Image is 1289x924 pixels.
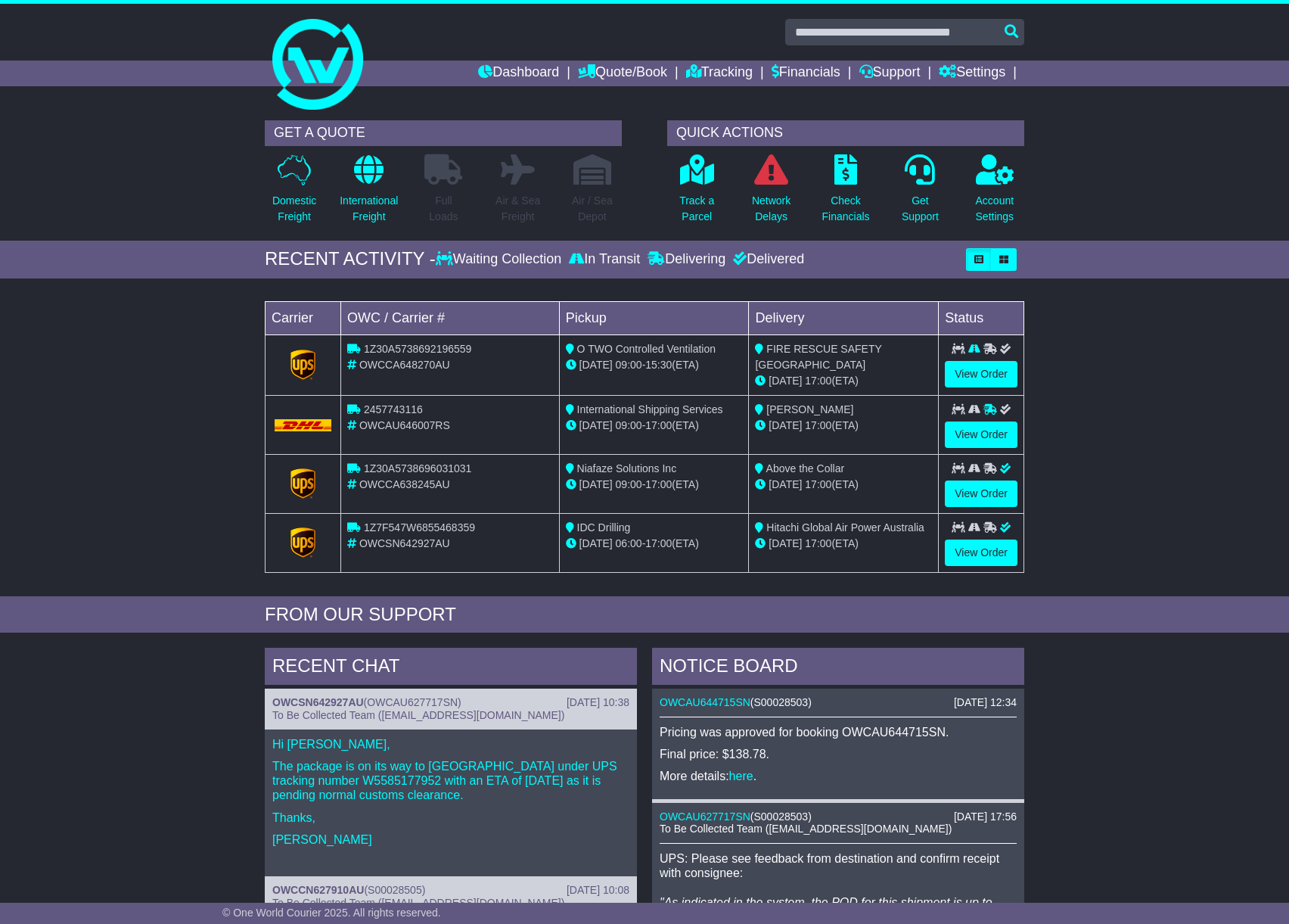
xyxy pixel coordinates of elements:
[478,61,559,86] a: Dashboard
[660,725,1017,739] p: Pricing was approved for booking OWCAU644715SN.
[945,481,1017,507] a: View Order
[822,154,871,233] a: CheckFinancials
[359,478,450,490] span: OWCCA638245AU
[290,350,316,380] img: GetCarrierServiceLogo
[364,403,423,415] span: 2457743116
[751,154,791,233] a: NetworkDelays
[805,537,831,549] span: 17:00
[652,648,1024,689] div: NOTICE BOARD
[755,536,932,552] div: (ETA)
[424,193,462,225] p: Full Loads
[752,193,790,225] p: Network Delays
[275,419,331,431] img: DHL.png
[567,696,629,709] div: [DATE] 10:38
[272,193,316,225] p: Domestic Freight
[766,521,924,534] span: Hitachi Global Air Power Australia
[766,462,845,474] span: Above the Collar
[755,418,932,434] div: (ETA)
[359,419,450,431] span: OWCAU646007RS
[954,810,1017,823] div: [DATE] 17:56
[660,769,1017,783] p: More details: .
[939,301,1024,334] td: Status
[945,540,1017,566] a: View Order
[645,359,672,371] span: 15:30
[272,709,564,721] span: To Be Collected Team ([EMAIL_ADDRESS][DOMAIN_NAME])
[567,884,629,897] div: [DATE] 10:08
[976,193,1014,225] p: Account Settings
[272,884,364,896] a: OWCCN627910AU
[660,696,1017,709] div: ( )
[265,648,637,689] div: RECENT CHAT
[272,810,629,825] p: Thanks,
[729,251,804,268] div: Delivered
[272,154,317,233] a: DomesticFreight
[579,419,613,431] span: [DATE]
[660,810,1017,823] div: ( )
[272,737,629,751] p: Hi [PERSON_NAME],
[272,832,629,847] p: [PERSON_NAME]
[679,154,715,233] a: Track aParcel
[565,251,644,268] div: In Transit
[572,193,613,225] p: Air / Sea Depot
[265,120,622,146] div: GET A QUOTE
[341,301,560,334] td: OWC / Carrier #
[954,696,1017,709] div: [DATE] 12:34
[901,154,940,233] a: GetSupport
[645,478,672,490] span: 17:00
[660,896,992,923] em: "As indicated in the system, the POD for this shipment is up to date. The consignee is doing PPW ...
[769,537,802,549] span: [DATE]
[645,537,672,549] span: 17:00
[805,419,831,431] span: 17:00
[578,61,667,86] a: Quote/Book
[566,477,743,493] div: - (ETA)
[755,343,881,371] span: FIRE RESCUE SAFETY [GEOGRAPHIC_DATA]
[755,373,932,389] div: (ETA)
[660,747,1017,761] p: Final price: $138.78.
[364,343,471,355] span: 1Z30A5738692196559
[945,422,1017,448] a: View Order
[859,61,921,86] a: Support
[769,419,802,431] span: [DATE]
[495,193,540,225] p: Air & Sea Freight
[579,537,613,549] span: [DATE]
[577,343,716,355] span: O TWO Controlled Ventilation
[359,537,450,549] span: OWCSN642927AU
[559,301,749,334] td: Pickup
[769,375,802,387] span: [DATE]
[679,193,714,225] p: Track a Parcel
[340,193,398,225] p: International Freight
[579,359,613,371] span: [DATE]
[566,357,743,373] div: - (ETA)
[577,521,631,534] span: IDC Drilling
[766,403,853,415] span: [PERSON_NAME]
[368,884,422,896] span: S00028505
[272,897,564,909] span: To Be Collected Team ([EMAIL_ADDRESS][DOMAIN_NAME])
[266,301,341,334] td: Carrier
[644,251,729,268] div: Delivering
[822,193,870,225] p: Check Financials
[272,759,629,803] p: The package is on its way to [GEOGRAPHIC_DATA] under UPS tracking number W5585177952 with an ETA ...
[754,810,809,823] span: S00028503
[359,359,450,371] span: OWCCA648270AU
[290,468,316,499] img: GetCarrierServiceLogo
[939,61,1005,86] a: Settings
[339,154,399,233] a: InternationalFreight
[772,61,840,86] a: Financials
[975,154,1015,233] a: AccountSettings
[290,527,316,558] img: GetCarrierServiceLogo
[686,61,753,86] a: Tracking
[755,477,932,493] div: (ETA)
[616,419,642,431] span: 09:00
[902,193,939,225] p: Get Support
[754,696,809,708] span: S00028503
[272,696,364,708] a: OWCSN642927AU
[222,907,441,919] span: © One World Courier 2025. All rights reserved.
[805,478,831,490] span: 17:00
[364,521,475,534] span: 1Z7F547W6855468359
[577,403,723,415] span: International Shipping Services
[436,251,565,268] div: Waiting Collection
[667,120,1024,146] div: QUICK ACTIONS
[579,478,613,490] span: [DATE]
[616,359,642,371] span: 09:00
[616,478,642,490] span: 09:00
